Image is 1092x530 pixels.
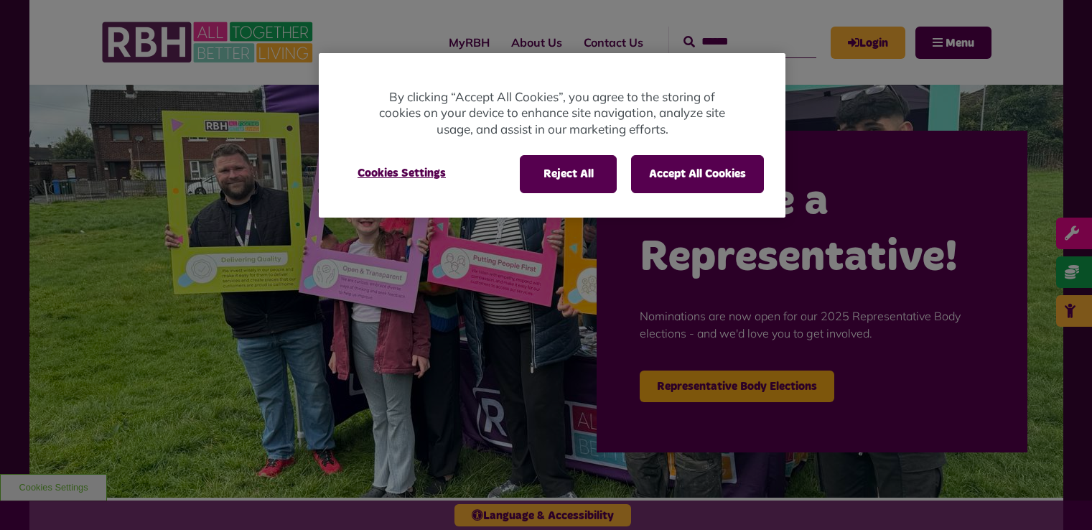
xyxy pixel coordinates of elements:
div: Cookie banner [319,53,785,218]
div: Privacy [319,53,785,218]
button: Accept All Cookies [631,155,764,192]
p: By clicking “Accept All Cookies”, you agree to the storing of cookies on your device to enhance s... [376,89,728,138]
button: Reject All [520,155,617,192]
button: Cookies Settings [340,155,463,191]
